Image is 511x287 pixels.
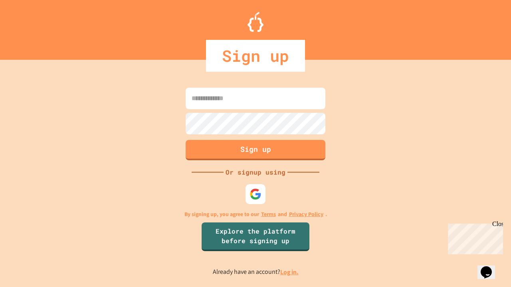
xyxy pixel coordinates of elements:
[477,255,503,279] iframe: chat widget
[213,267,299,277] p: Already have an account?
[261,210,276,218] a: Terms
[202,222,309,251] a: Explore the platform before signing up
[289,210,323,218] a: Privacy Policy
[186,140,325,160] button: Sign up
[3,3,55,51] div: Chat with us now!Close
[184,210,327,218] p: By signing up, you agree to our and .
[280,268,299,276] a: Log in.
[250,188,261,200] img: google-icon.svg
[206,40,305,72] div: Sign up
[224,167,287,177] div: Or signup using
[248,12,263,32] img: Logo.svg
[445,220,503,254] iframe: chat widget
